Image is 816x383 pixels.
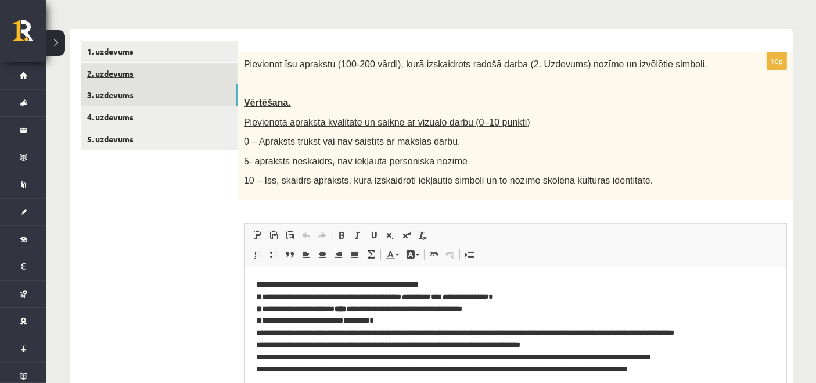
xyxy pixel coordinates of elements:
[426,247,442,262] a: Вставить/Редактировать ссылку (Ctrl+K)
[767,52,787,70] p: 10p
[244,137,461,146] span: 0 – Apraksts trūkst vai nav saistīts ar mākslas darbu.
[81,106,238,128] a: 4. uzdevums
[298,228,314,243] a: Отменить (Ctrl+Z)
[81,128,238,150] a: 5. uzdevums
[398,228,415,243] a: Надстрочный индекс
[81,84,238,106] a: 3. uzdevums
[13,20,46,49] a: Rīgas 1. Tālmācības vidusskola
[363,247,379,262] a: Математика
[415,228,431,243] a: Убрать форматирование
[265,228,282,243] a: Вставить только текст (Ctrl+Shift+V)
[461,247,477,262] a: Вставить разрыв страницы для печати
[442,247,458,262] a: Убрать ссылку
[81,63,238,84] a: 2. uzdevums
[382,247,402,262] a: Цвет текста
[402,247,423,262] a: Цвет фона
[249,228,265,243] a: Вставить (Ctrl+V)
[244,98,291,108] span: Vērtēšana.
[244,59,707,69] span: Pievienot īsu aprakstu (100-200 vārdi), kurā izskaidrots radošā darba (2. Uzdevums) nozīme un izv...
[282,228,298,243] a: Вставить из Word
[330,247,347,262] a: По правому краю
[282,247,298,262] a: Цитата
[382,228,398,243] a: Подстрочный индекс
[249,247,265,262] a: Вставить / удалить нумерованный список
[350,228,366,243] a: Курсив (Ctrl+I)
[314,247,330,262] a: По центру
[265,247,282,262] a: Вставить / удалить маркированный список
[81,41,238,62] a: 1. uzdevums
[244,156,468,166] span: 5- apraksts neskaidrs, nav iekļauta personiskā nozīme
[347,247,363,262] a: По ширине
[298,247,314,262] a: По левому краю
[314,228,330,243] a: Повторить (Ctrl+Y)
[333,228,350,243] a: Полужирный (Ctrl+B)
[366,228,382,243] a: Подчеркнутый (Ctrl+U)
[244,176,653,185] span: 10 – Īss, skaidrs apraksts, kurā izskaidroti iekļautie simboli un to nozīme skolēna kultūras iden...
[244,117,530,127] span: Pievienotā apraksta kvalitāte un saikne ar vizuālo darbu (0–10 punkti)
